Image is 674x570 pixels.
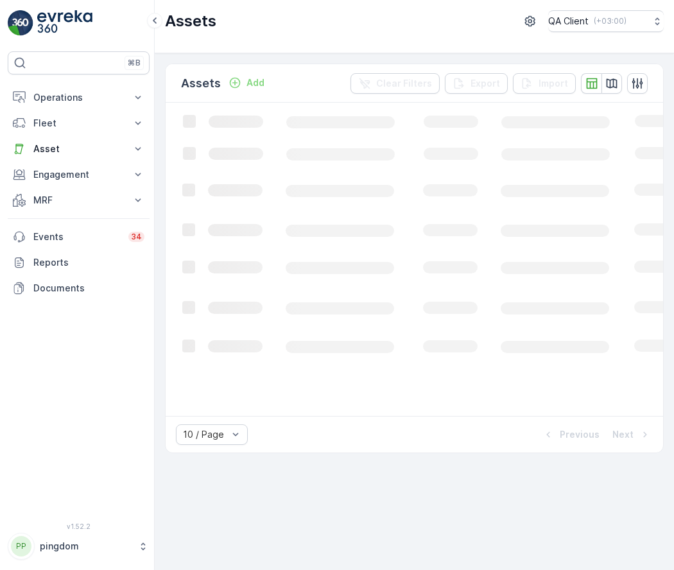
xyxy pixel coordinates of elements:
[8,10,33,36] img: logo
[37,10,92,36] img: logo_light-DOdMpM7g.png
[33,91,124,104] p: Operations
[8,250,150,275] a: Reports
[8,275,150,301] a: Documents
[445,73,508,94] button: Export
[131,232,142,242] p: 34
[8,162,150,187] button: Engagement
[560,428,600,441] p: Previous
[539,77,568,90] p: Import
[8,533,150,560] button: PPpingdom
[594,16,626,26] p: ( +03:00 )
[612,428,634,441] p: Next
[548,15,589,28] p: QA Client
[8,187,150,213] button: MRF
[128,58,141,68] p: ⌘B
[471,77,500,90] p: Export
[8,85,150,110] button: Operations
[8,136,150,162] button: Asset
[33,282,144,295] p: Documents
[8,224,150,250] a: Events34
[40,540,132,553] p: pingdom
[33,230,121,243] p: Events
[165,11,216,31] p: Assets
[376,77,432,90] p: Clear Filters
[8,522,150,530] span: v 1.52.2
[350,73,440,94] button: Clear Filters
[548,10,664,32] button: QA Client(+03:00)
[181,74,221,92] p: Assets
[540,427,601,442] button: Previous
[33,194,124,207] p: MRF
[513,73,576,94] button: Import
[611,427,653,442] button: Next
[8,110,150,136] button: Fleet
[11,536,31,557] div: PP
[223,75,270,91] button: Add
[33,142,124,155] p: Asset
[33,256,144,269] p: Reports
[246,76,264,89] p: Add
[33,168,124,181] p: Engagement
[33,117,124,130] p: Fleet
